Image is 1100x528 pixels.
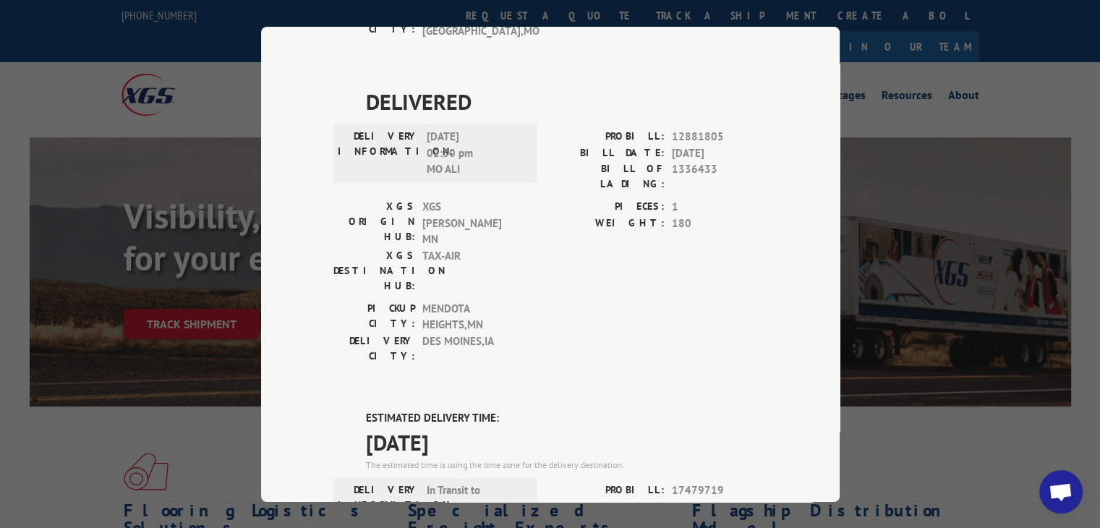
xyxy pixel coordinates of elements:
label: BILL DATE: [550,145,665,161]
label: XGS ORIGIN HUB: [333,199,415,248]
span: 12881805 [672,129,767,145]
label: BILL DATE: [550,498,665,515]
span: [US_STATE][GEOGRAPHIC_DATA] , MO [422,7,520,39]
span: MENDOTA HEIGHTS , MN [422,300,520,333]
label: ESTIMATED DELIVERY TIME: [366,409,767,426]
span: 1 [672,199,767,216]
span: 1336433 [672,161,767,192]
span: [DATE] [672,498,767,515]
label: BILL OF LADING: [550,161,665,192]
label: PIECES: [550,199,665,216]
label: PICKUP CITY: [333,300,415,333]
span: DELIVERED [366,85,767,118]
span: In Transit to Destination [427,482,524,515]
label: DELIVERY CITY: [333,7,415,39]
span: XGS [PERSON_NAME] MN [422,199,520,248]
span: TAX-AIR [422,247,520,293]
label: DELIVERY CITY: [333,333,415,363]
span: DES MOINES , IA [422,333,520,363]
div: Open chat [1039,470,1083,514]
label: WEIGHT: [550,215,665,231]
label: DELIVERY INFORMATION: [338,482,419,515]
label: XGS DESTINATION HUB: [333,247,415,293]
label: PROBILL: [550,482,665,499]
span: 180 [672,215,767,231]
span: [DATE] [672,145,767,161]
label: DELIVERY INFORMATION: [338,129,419,178]
div: The estimated time is using the time zone for the delivery destination. [366,459,767,472]
span: [DATE] 02:30 pm MO ALI [427,129,524,178]
span: 17479719 [672,482,767,499]
label: PROBILL: [550,129,665,145]
span: [DATE] [366,426,767,459]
